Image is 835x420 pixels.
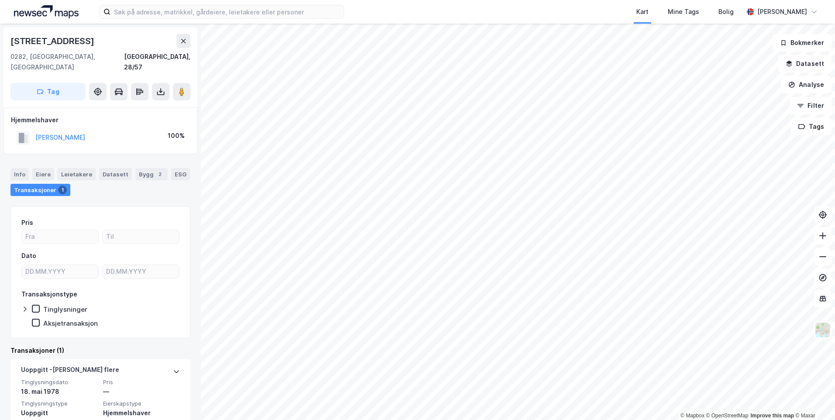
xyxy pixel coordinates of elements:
div: ESG [171,168,190,180]
div: Uoppgitt [21,408,98,418]
div: [GEOGRAPHIC_DATA], 28/57 [124,52,190,72]
button: Datasett [778,55,832,72]
div: Eiere [32,168,54,180]
a: Improve this map [751,413,794,419]
span: Pris [103,379,180,386]
div: Transaksjoner [10,184,70,196]
input: Søk på adresse, matrikkel, gårdeiere, leietakere eller personer [110,5,344,18]
img: logo.a4113a55bc3d86da70a041830d287a7e.svg [14,5,79,18]
a: OpenStreetMap [706,413,749,419]
div: Transaksjoner (1) [10,345,190,356]
div: Pris [21,217,33,228]
input: DD.MM.YYYY [103,265,179,278]
div: Transaksjonstype [21,289,77,300]
div: 18. mai 1978 [21,386,98,397]
button: Bokmerker [773,34,832,52]
div: Hjemmelshaver [11,115,190,125]
div: Kart [636,7,649,17]
a: Mapbox [680,413,704,419]
div: 0282, [GEOGRAPHIC_DATA], [GEOGRAPHIC_DATA] [10,52,124,72]
div: — [103,386,180,397]
div: Bygg [135,168,168,180]
span: Tinglysningstype [21,400,98,407]
div: Hjemmelshaver [103,408,180,418]
input: DD.MM.YYYY [22,265,98,278]
button: Analyse [781,76,832,93]
div: 2 [155,170,164,179]
div: Tinglysninger [43,305,87,313]
div: [STREET_ADDRESS] [10,34,96,48]
div: 1 [58,186,67,194]
div: Uoppgitt - [PERSON_NAME] flere [21,365,119,379]
div: Kontrollprogram for chat [791,378,835,420]
span: Tinglysningsdato [21,379,98,386]
button: Filter [790,97,832,114]
iframe: Chat Widget [791,378,835,420]
div: Bolig [718,7,734,17]
input: Til [103,230,179,243]
img: Z [814,322,831,338]
div: Info [10,168,29,180]
div: Mine Tags [668,7,699,17]
input: Fra [22,230,98,243]
div: 100% [168,131,185,141]
span: Eierskapstype [103,400,180,407]
div: Datasett [99,168,132,180]
div: Leietakere [58,168,96,180]
div: [PERSON_NAME] [757,7,807,17]
button: Tags [791,118,832,135]
button: Tag [10,83,86,100]
div: Aksjetransaksjon [43,319,98,327]
div: Dato [21,251,36,261]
